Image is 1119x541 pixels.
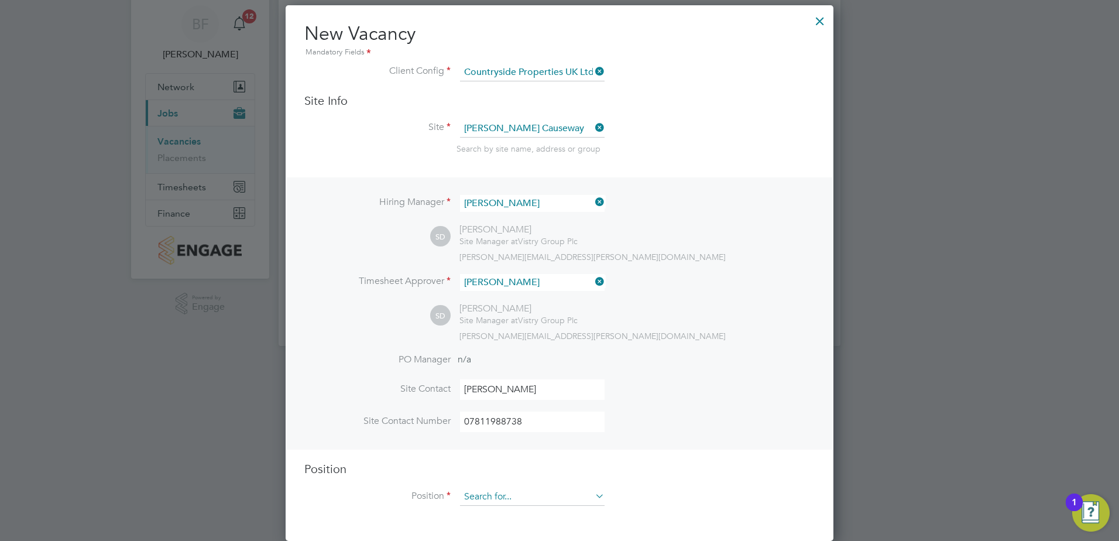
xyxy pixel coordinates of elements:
[460,274,605,291] input: Search for...
[460,488,605,506] input: Search for...
[304,383,451,395] label: Site Contact
[460,64,605,81] input: Search for...
[304,93,815,108] h3: Site Info
[459,252,726,262] span: [PERSON_NAME][EMAIL_ADDRESS][PERSON_NAME][DOMAIN_NAME]
[304,22,815,59] h2: New Vacancy
[459,236,518,246] span: Site Manager at
[304,461,815,477] h3: Position
[459,303,578,315] div: [PERSON_NAME]
[304,490,451,502] label: Position
[1072,502,1077,518] div: 1
[430,227,451,247] span: SD
[460,120,605,138] input: Search for...
[459,236,578,246] div: Vistry Group Plc
[456,143,600,154] span: Search by site name, address or group
[304,46,815,59] div: Mandatory Fields
[459,315,578,326] div: Vistry Group Plc
[304,275,451,287] label: Timesheet Approver
[459,315,518,326] span: Site Manager at
[459,331,726,341] span: [PERSON_NAME][EMAIL_ADDRESS][PERSON_NAME][DOMAIN_NAME]
[304,354,451,366] label: PO Manager
[460,195,605,212] input: Search for...
[430,306,451,326] span: SD
[304,415,451,427] label: Site Contact Number
[304,196,451,208] label: Hiring Manager
[459,224,578,236] div: [PERSON_NAME]
[1072,494,1110,532] button: Open Resource Center, 1 new notification
[458,354,471,365] span: n/a
[304,121,451,133] label: Site
[304,65,451,77] label: Client Config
